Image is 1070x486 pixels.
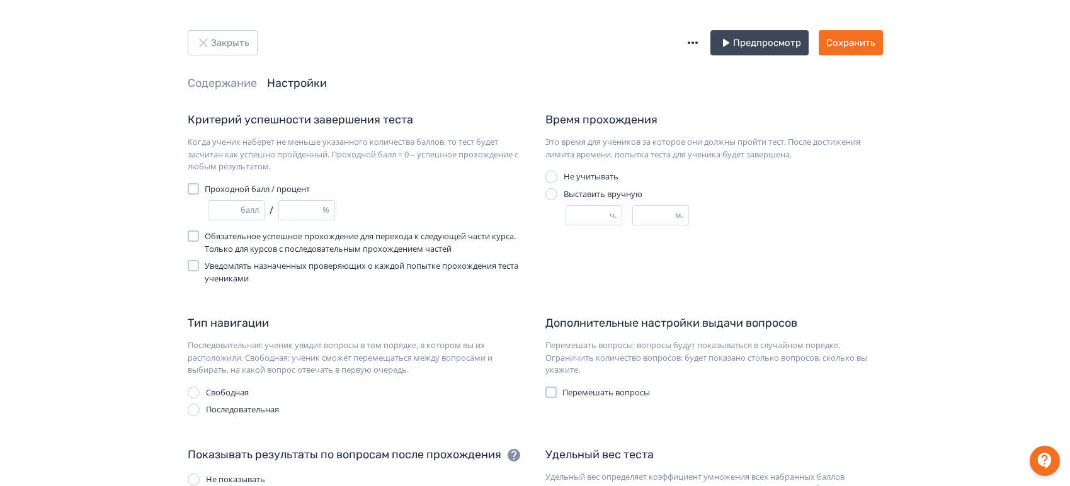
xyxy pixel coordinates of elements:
div: м. [675,209,688,222]
div: ч. [610,209,622,222]
div: Это время для учеников за которое они должны пройти тест. После достижения лимита времени, попытк... [545,136,883,161]
div: Перемешать вопросы: вопросы будут показываться в случайном порядке. Ограничить количество вопросо... [545,339,883,376]
div: Последовательная [206,404,279,416]
div: % [322,204,334,217]
button: Закрыть [188,30,258,55]
span: Проходной балл / процент [205,183,310,196]
div: Свободная [206,387,249,399]
div: / [208,200,525,220]
div: Не учитывать [564,171,618,183]
div: Последовательная: ученик увидит вопросы в том порядке, в котором вы их расположили. Свободная: уч... [188,339,525,376]
div: балл [241,204,264,217]
div: Когда ученик наберет не меньше указанного количества баллов, то тест будет засчитан как успешно п... [188,136,525,173]
span: Обязательное успешное прохождение для перехода к следующей части курса. Только для курсов с после... [205,230,525,255]
button: Сохранить [819,30,883,55]
div: Показывать результаты по вопросам после прохождения [188,446,501,463]
div: Выставить вручную [564,188,642,201]
button: Предпросмотр [710,30,809,55]
div: Тип навигации [188,315,269,332]
div: Критерий успешности завершения теста [188,111,413,128]
div: Время прохождения [545,111,657,128]
div: Удельный вес теста [545,446,654,463]
a: Содержание [188,76,257,90]
span: Перемешать вопросы [562,387,650,399]
a: Настройки [267,76,327,90]
div: Не показывать [206,473,265,486]
span: Уведомлять назначенных проверяющих о каждой попытке прохождения теста учениками [205,260,525,285]
div: Дополнительные настройки выдачи вопросов [545,315,797,332]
